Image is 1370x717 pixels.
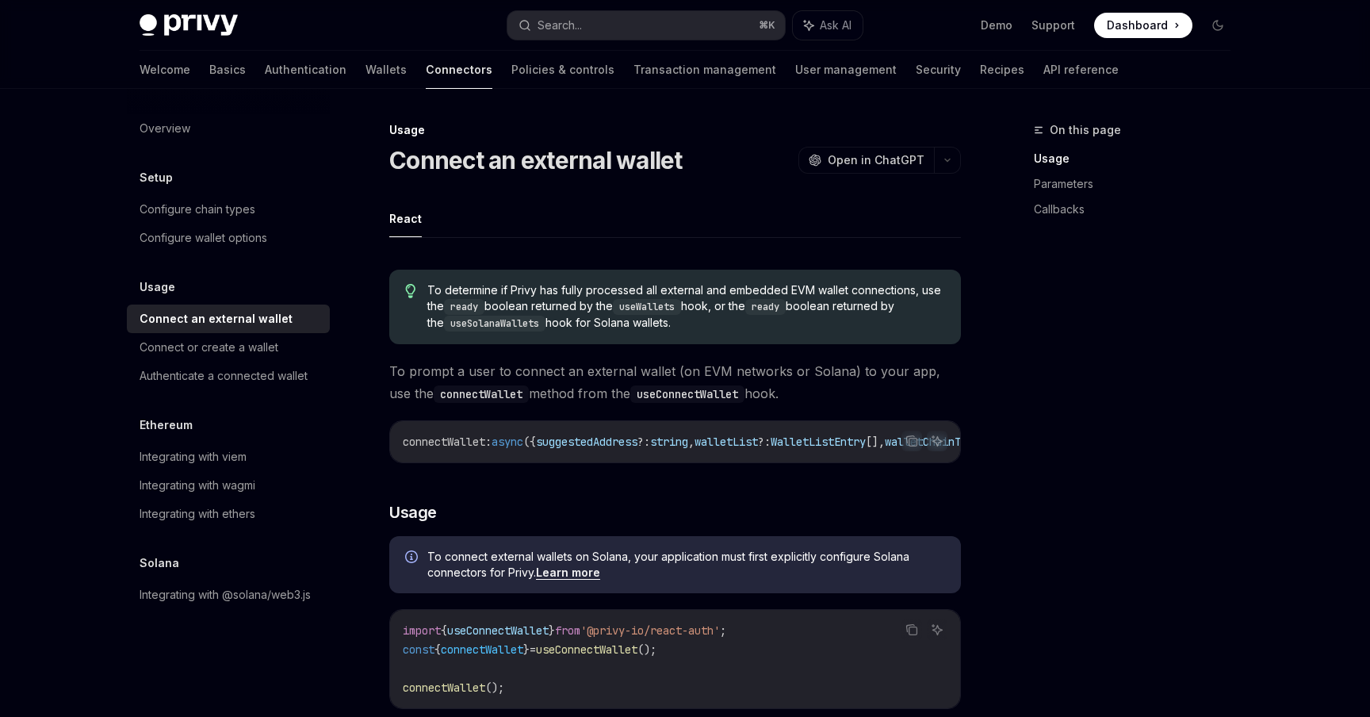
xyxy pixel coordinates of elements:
a: Overview [127,114,330,143]
a: Policies & controls [511,51,614,89]
svg: Info [405,550,421,566]
div: Integrating with viem [140,447,247,466]
a: Support [1031,17,1075,33]
button: Copy the contents from the code block [901,619,922,640]
span: { [441,623,447,638]
span: import [403,623,441,638]
span: To prompt a user to connect an external wallet (on EVM networks or Solana) to your app, use the m... [389,360,961,405]
a: Recipes [980,51,1024,89]
span: } [549,623,555,638]
span: Usage [389,501,437,523]
img: dark logo [140,14,238,36]
h5: Solana [140,554,179,573]
code: ready [745,299,786,315]
button: Ask AI [927,431,947,451]
button: Search...⌘K [507,11,785,40]
svg: Tip [405,284,416,298]
span: ?: [637,435,650,449]
span: ⌘ K [759,19,775,32]
button: Ask AI [927,619,947,640]
button: Open in ChatGPT [798,147,934,174]
a: Callbacks [1034,197,1243,222]
span: = [530,642,536,657]
a: Connectors [426,51,492,89]
span: On this page [1050,121,1121,140]
span: from [555,623,580,638]
span: connectWallet [441,642,523,657]
a: Dashboard [1094,13,1192,38]
span: } [523,642,530,657]
a: Authenticate a connected wallet [127,362,330,390]
div: Integrating with @solana/web3.js [140,585,311,604]
a: Basics [209,51,246,89]
span: connectWallet [403,435,485,449]
h5: Setup [140,168,173,187]
a: API reference [1043,51,1119,89]
span: ?: [758,435,771,449]
a: Configure wallet options [127,224,330,252]
a: Integrating with wagmi [127,471,330,500]
a: Authentication [265,51,346,89]
a: Integrating with viem [127,443,330,471]
a: Learn more [536,566,600,580]
span: '@privy-io/react-auth' [580,623,720,638]
span: useConnectWallet [447,623,549,638]
button: Toggle dark mode [1205,13,1230,38]
span: walletList [695,435,758,449]
div: Configure wallet options [140,228,267,247]
a: Connect or create a wallet [127,333,330,362]
a: User management [795,51,897,89]
a: Welcome [140,51,190,89]
span: connectWallet [403,681,485,695]
div: Connect an external wallet [140,309,293,328]
button: Ask AI [793,11,863,40]
h5: Usage [140,278,175,297]
code: ready [444,299,484,315]
a: Configure chain types [127,195,330,224]
span: async [492,435,523,449]
span: Dashboard [1107,17,1168,33]
span: To determine if Privy has fully processed all external and embedded EVM wallet connections, use t... [427,282,945,332]
span: useConnectWallet [536,642,637,657]
div: Usage [389,122,961,138]
a: Security [916,51,961,89]
button: React [389,200,422,237]
code: useConnectWallet [630,385,744,403]
code: useWallets [613,299,681,315]
span: : [485,435,492,449]
h1: Connect an external wallet [389,146,683,174]
span: { [434,642,441,657]
button: Copy the contents from the code block [901,431,922,451]
div: Overview [140,119,190,138]
a: Wallets [365,51,407,89]
span: ({ [523,435,536,449]
span: [], [866,435,885,449]
span: (); [637,642,656,657]
span: ; [720,623,726,638]
div: Connect or create a wallet [140,338,278,357]
span: string [650,435,688,449]
a: Usage [1034,146,1243,171]
span: WalletListEntry [771,435,866,449]
a: Connect an external wallet [127,305,330,333]
a: Parameters [1034,171,1243,197]
span: const [403,642,434,657]
div: Authenticate a connected wallet [140,366,308,385]
span: suggestedAddress [536,435,637,449]
div: Integrating with wagmi [140,476,255,495]
code: useSolanaWallets [444,316,545,332]
a: Integrating with ethers [127,500,330,528]
span: , [688,435,695,449]
div: Search... [538,16,582,35]
a: Integrating with @solana/web3.js [127,581,330,609]
code: connectWallet [434,385,529,403]
span: (); [485,681,504,695]
a: Demo [981,17,1012,33]
h5: Ethereum [140,416,193,435]
span: Open in ChatGPT [828,152,924,168]
div: Configure chain types [140,200,255,219]
a: Transaction management [633,51,776,89]
span: walletChainType [885,435,980,449]
span: To connect external wallets on Solana, your application must first explicitly configure Solana co... [427,549,945,581]
div: Integrating with ethers [140,504,255,523]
